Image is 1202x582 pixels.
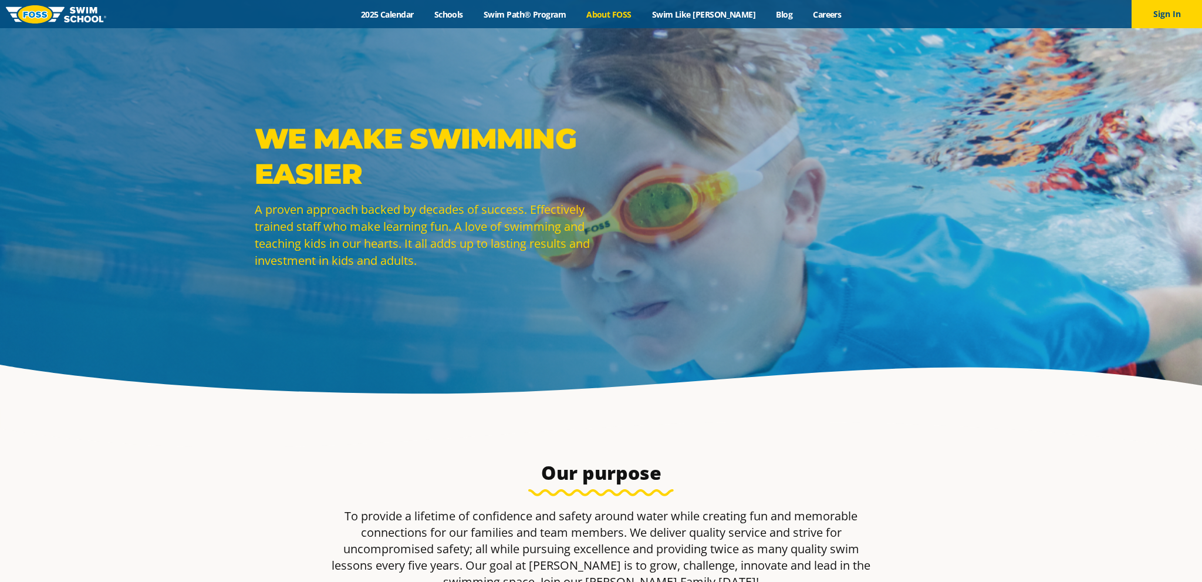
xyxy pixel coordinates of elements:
p: A proven approach backed by decades of success. Effectively trained staff who make learning fun. ... [255,201,595,269]
p: WE MAKE SWIMMING EASIER [255,121,595,191]
a: About FOSS [576,9,642,20]
a: Schools [424,9,473,20]
a: Careers [803,9,852,20]
a: Blog [766,9,803,20]
img: FOSS Swim School Logo [6,5,106,23]
a: Swim Path® Program [473,9,576,20]
h3: Our purpose [324,461,878,485]
a: 2025 Calendar [350,9,424,20]
a: Swim Like [PERSON_NAME] [641,9,766,20]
